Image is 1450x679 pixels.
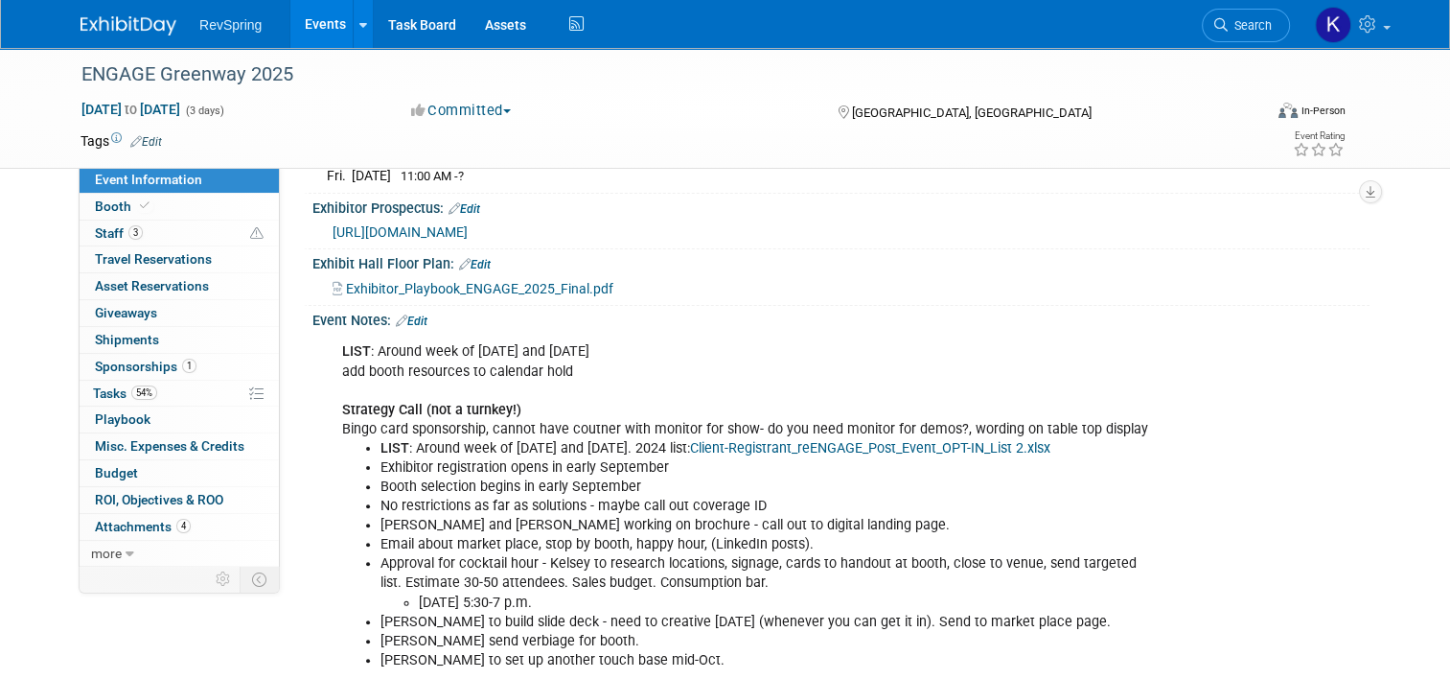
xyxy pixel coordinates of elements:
li: [PERSON_NAME] send verbiage for booth. [380,632,1153,651]
span: ROI, Objectives & ROO [95,492,223,507]
span: 1 [182,359,196,373]
td: [DATE] [352,166,391,186]
li: [DATE] 5:30-7 p.m. [419,594,1153,613]
img: Kelsey Culver [1315,7,1351,43]
a: Client-Registrant_reENGAGE_Post_Event_OPT-IN_List 2.xlsx [690,440,1050,457]
span: to [122,102,140,117]
div: Event Rating [1293,131,1345,141]
td: Tags [81,131,162,151]
button: Committed [404,101,518,121]
li: Booth selection begins in early September [380,478,1153,497]
li: [PERSON_NAME] and [PERSON_NAME] working on brochure - call out to digital landing page. [380,516,1153,535]
img: Format-Inperson.png [1278,103,1298,118]
span: Budget [95,465,138,480]
a: Giveaways [80,300,279,326]
a: Exhibitor_Playbook_ENGAGE_2025_Final.pdf [333,281,613,296]
span: 4 [176,519,191,533]
a: Edit [130,135,162,149]
td: Fri. [327,166,352,186]
span: Booth [95,199,153,214]
span: Tasks [93,386,157,401]
span: Potential Scheduling Conflict -- at least one attendee is tagged in another overlapping event. [250,225,264,243]
a: Event Information [80,167,279,193]
a: Booth [80,194,279,220]
a: Attachments4 [80,514,279,540]
a: Edit [396,315,427,328]
li: : Around week of [DATE] and [DATE]. 2024 list: [380,439,1153,458]
span: Playbook [95,411,150,427]
a: Tasks54% [80,381,279,407]
a: Edit [459,258,491,271]
a: Budget [80,460,279,486]
b: LIST [342,343,371,360]
span: Asset Reservations [95,278,209,293]
span: [DATE] [DATE] [81,101,181,118]
a: Travel Reservations [80,246,279,272]
span: Giveaways [95,305,157,320]
span: Exhibitor_Playbook_ENGAGE_2025_Final.pdf [346,281,613,296]
a: Search [1202,9,1290,42]
a: Edit [449,202,480,216]
div: Event Format [1159,100,1346,129]
li: [PERSON_NAME] to build slide deck - need to creative [DATE] (whenever you can get it in). Send to... [380,613,1153,632]
span: Misc. Expenses & Credits [95,438,244,454]
span: [GEOGRAPHIC_DATA], [GEOGRAPHIC_DATA] [852,105,1092,120]
div: Exhibitor Prospectus: [312,194,1369,219]
a: Staff3 [80,221,279,246]
span: (3 days) [184,105,224,117]
i: Booth reservation complete [140,200,150,211]
span: ? [458,169,464,183]
li: Exhibitor registration opens in early September [380,458,1153,478]
span: 3 [128,225,143,240]
span: Travel Reservations [95,251,212,267]
a: Playbook [80,407,279,433]
a: more [80,541,279,567]
span: Sponsorships [95,359,196,374]
span: Attachments [95,519,191,534]
div: Event Notes: [312,306,1369,331]
li: Email about market place, stop by booth, happy hour, (LinkedIn posts). [380,535,1153,554]
a: Asset Reservations [80,273,279,299]
a: [URL][DOMAIN_NAME] [333,224,468,240]
span: Shipments [95,332,159,347]
span: Event Information [95,172,202,187]
img: ExhibitDay [81,16,176,35]
li: No restrictions as far as solutions - maybe call out coverage ID [380,497,1153,516]
li: Approval for cocktail hour - Kelsey to research locations, signage, cards to handout at booth, cl... [380,554,1153,612]
b: LIST [380,440,409,457]
li: [PERSON_NAME] to set up another touch base mid-Oct. [380,651,1153,670]
span: RevSpring [199,17,262,33]
td: Toggle Event Tabs [241,567,280,592]
a: Sponsorships1 [80,354,279,380]
span: 11:00 AM - [401,169,464,183]
td: Personalize Event Tab Strip [207,567,241,592]
b: Strategy Call (not a turnkey!) [342,402,521,418]
span: more [91,546,122,561]
div: In-Person [1300,104,1346,118]
span: 54% [131,386,157,400]
a: Misc. Expenses & Credits [80,433,279,459]
div: ENGAGE Greenway 2025 [75,58,1238,92]
span: Search [1228,18,1272,33]
div: Exhibit Hall Floor Plan: [312,249,1369,274]
a: Shipments [80,327,279,353]
a: ROI, Objectives & ROO [80,487,279,513]
span: Staff [95,225,143,241]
